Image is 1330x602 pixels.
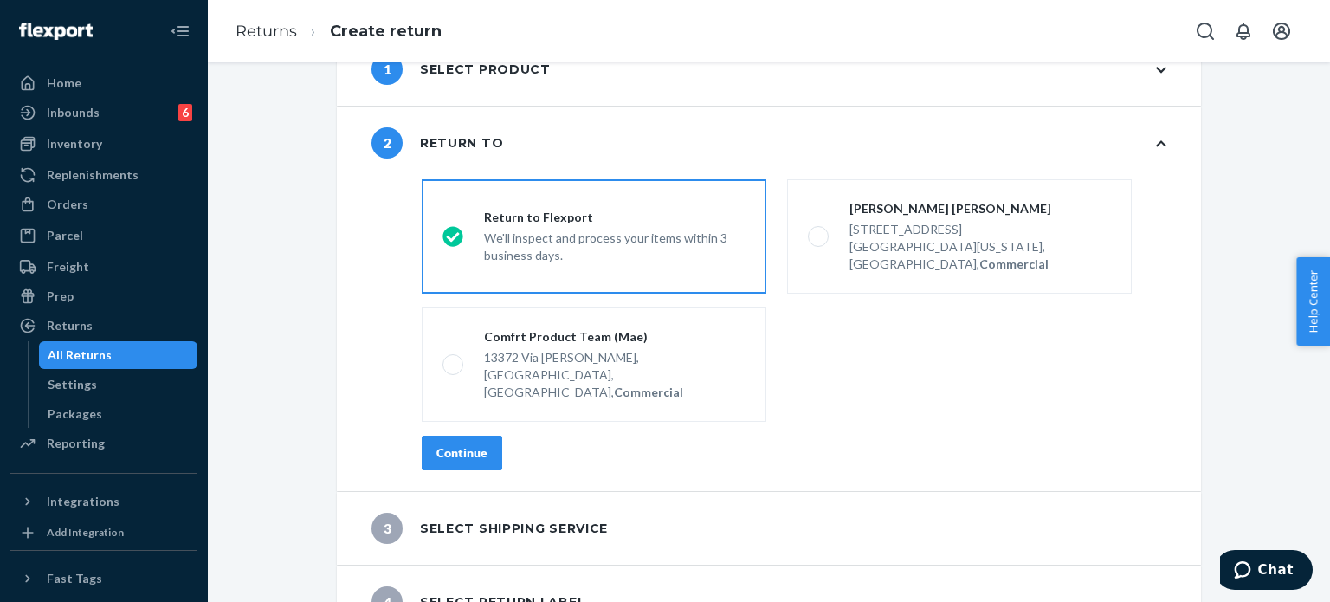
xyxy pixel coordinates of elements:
strong: Commercial [614,385,683,399]
a: Parcel [10,222,197,249]
button: Continue [422,436,502,470]
div: Reporting [47,435,105,452]
div: Integrations [47,493,119,510]
a: Reporting [10,430,197,457]
button: Integrations [10,488,197,515]
div: Freight [47,258,89,275]
div: Comfrt Product Team (Mae) [484,328,746,346]
div: 6 [178,104,192,121]
div: [GEOGRAPHIC_DATA], [GEOGRAPHIC_DATA], [484,366,746,401]
button: Fast Tags [10,565,197,592]
div: [STREET_ADDRESS] [849,221,1111,238]
iframe: Opens a widget where you can chat to one of our agents [1220,550,1313,593]
a: Freight [10,253,197,281]
div: Continue [436,444,487,462]
div: All Returns [48,346,112,364]
span: 1 [371,54,403,85]
a: Inventory [10,130,197,158]
div: Settings [48,376,97,393]
strong: Commercial [979,256,1049,271]
div: Orders [47,196,88,213]
img: Flexport logo [19,23,93,40]
a: All Returns [39,341,198,369]
a: Inbounds6 [10,99,197,126]
div: Returns [47,317,93,334]
a: Replenishments [10,161,197,189]
a: Settings [39,371,198,398]
ol: breadcrumbs [222,6,455,57]
a: Prep [10,282,197,310]
div: Home [47,74,81,92]
button: Open Search Box [1188,14,1223,49]
div: [PERSON_NAME] [PERSON_NAME] [849,200,1111,217]
a: Home [10,69,197,97]
div: Add Integration [47,525,124,540]
div: Return to [371,127,503,159]
a: Add Integration [10,522,197,543]
div: We'll inspect and process your items within 3 business days. [484,226,746,264]
div: Return to Flexport [484,209,746,226]
button: Close Navigation [163,14,197,49]
div: Replenishments [47,166,139,184]
div: Packages [48,405,102,423]
div: 13372 Via [PERSON_NAME], [484,349,746,366]
button: Help Center [1296,257,1330,346]
div: Select shipping service [371,513,608,544]
div: [GEOGRAPHIC_DATA][US_STATE], [GEOGRAPHIC_DATA], [849,238,1111,273]
div: Inbounds [47,104,100,121]
div: Parcel [47,227,83,244]
div: Fast Tags [47,570,102,587]
a: Returns [10,312,197,340]
button: Open account menu [1264,14,1299,49]
span: 2 [371,127,403,159]
div: Prep [47,288,74,305]
a: Returns [236,22,297,41]
span: 3 [371,513,403,544]
button: Open notifications [1226,14,1261,49]
div: Select product [371,54,551,85]
a: Create return [330,22,442,41]
a: Packages [39,400,198,428]
div: Inventory [47,135,102,152]
a: Orders [10,191,197,218]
